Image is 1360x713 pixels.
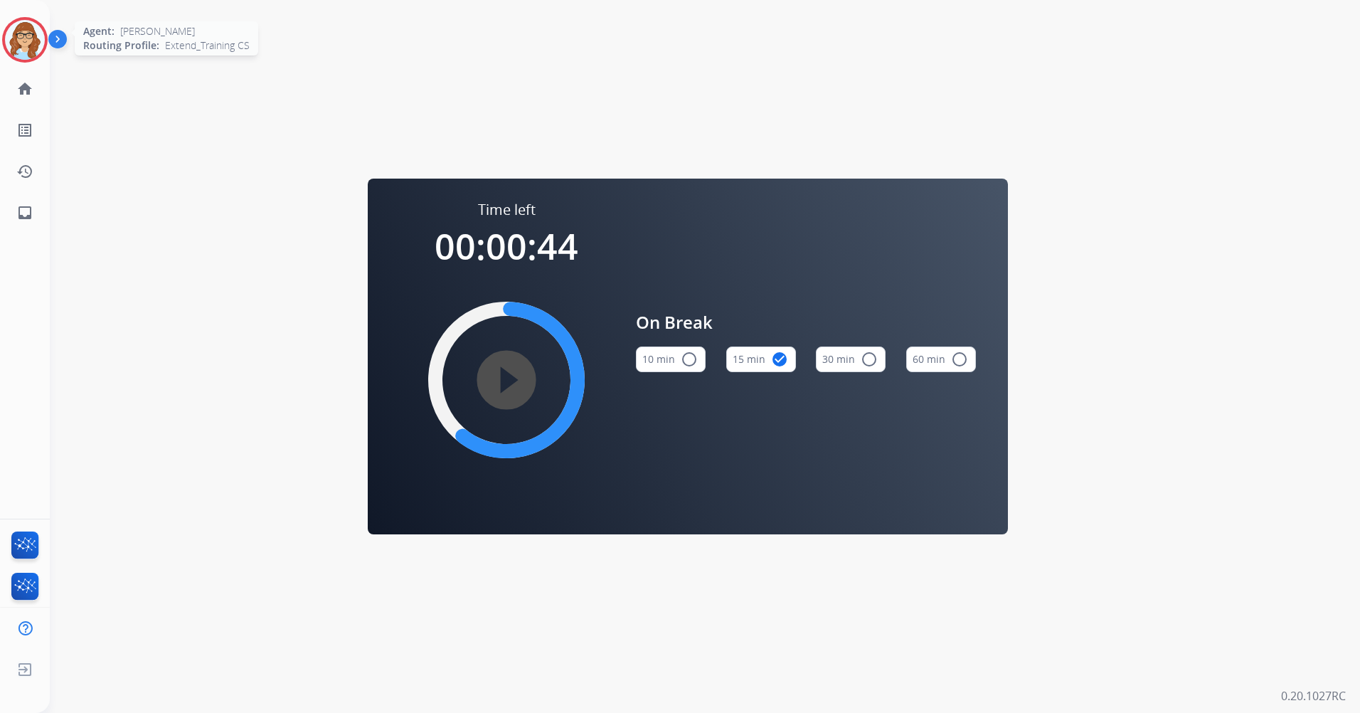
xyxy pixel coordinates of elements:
mat-icon: play_circle_filled [498,371,515,389]
button: 10 min [636,347,706,372]
mat-icon: list_alt [16,122,33,139]
span: Agent: [83,24,115,38]
span: Extend_Training CS [165,38,250,53]
button: 15 min [726,347,796,372]
mat-icon: check_circle [771,351,788,368]
mat-icon: radio_button_unchecked [681,351,698,368]
span: On Break [636,310,976,335]
mat-icon: home [16,80,33,97]
mat-icon: radio_button_unchecked [951,351,968,368]
mat-icon: inbox [16,204,33,221]
mat-icon: history [16,163,33,180]
span: [PERSON_NAME] [120,24,195,38]
button: 30 min [816,347,886,372]
span: 00:00:44 [435,222,578,270]
button: 60 min [906,347,976,372]
img: avatar [5,20,45,60]
p: 0.20.1027RC [1281,687,1346,704]
span: Routing Profile: [83,38,159,53]
span: Time left [478,200,536,220]
mat-icon: radio_button_unchecked [861,351,878,368]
